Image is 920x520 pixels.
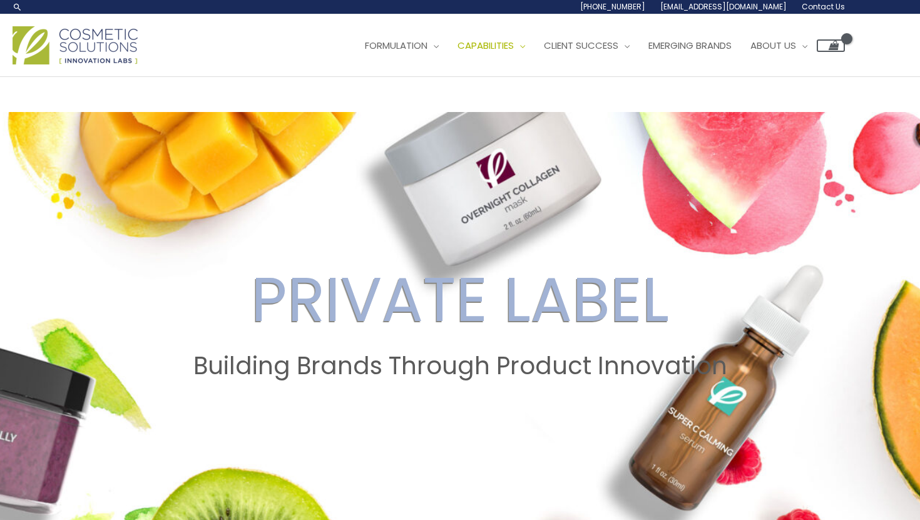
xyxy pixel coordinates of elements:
a: Emerging Brands [639,27,741,64]
span: Client Success [544,39,618,52]
span: [EMAIL_ADDRESS][DOMAIN_NAME] [660,1,787,12]
img: Cosmetic Solutions Logo [13,26,138,64]
span: Capabilities [457,39,514,52]
h2: Building Brands Through Product Innovation [12,352,908,380]
a: Capabilities [448,27,534,64]
span: [PHONE_NUMBER] [580,1,645,12]
nav: Site Navigation [346,27,845,64]
a: Formulation [355,27,448,64]
a: Client Success [534,27,639,64]
span: About Us [750,39,796,52]
h2: PRIVATE LABEL [12,263,908,337]
span: Contact Us [802,1,845,12]
a: About Us [741,27,817,64]
a: View Shopping Cart, empty [817,39,845,52]
a: Search icon link [13,2,23,12]
span: Emerging Brands [648,39,732,52]
span: Formulation [365,39,427,52]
